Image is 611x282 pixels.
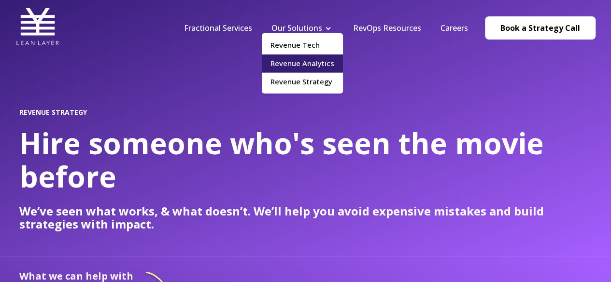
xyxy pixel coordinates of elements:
[16,5,59,48] img: Lean Layer Logo
[271,23,322,33] a: Our Solutions
[19,204,592,231] p: We’ve seen what works, & what doesn’t. We’ll help you avoid expensive mistakes and build strategi...
[19,270,133,282] h2: What we can help with
[262,73,343,91] a: Revenue Strategy
[184,23,252,33] a: Fractional Services
[19,108,592,116] h2: REVENUE STRATEGY
[174,23,478,33] div: Navigation Menu
[262,54,343,72] a: Revenue Analytics
[440,23,468,33] a: Careers
[353,23,421,33] a: RevOps Resources
[485,16,596,40] a: Book a Strategy Call
[262,36,343,54] a: Revenue Tech
[19,127,592,193] h1: Hire someone who's seen the movie before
